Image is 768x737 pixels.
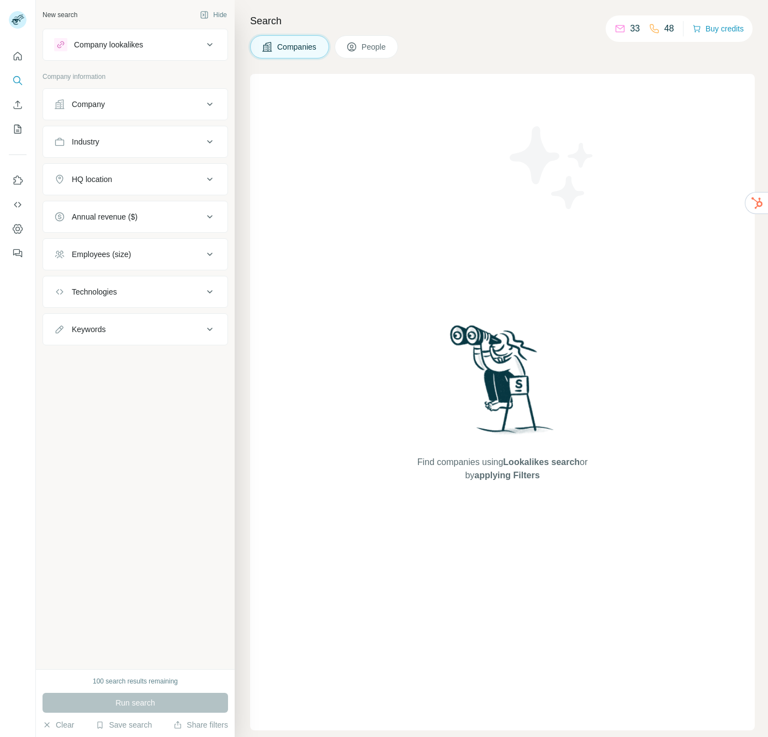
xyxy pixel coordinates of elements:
button: Share filters [173,719,228,730]
button: Buy credits [692,21,744,36]
div: Company [72,99,105,110]
button: Keywords [43,316,227,343]
div: Industry [72,136,99,147]
span: People [362,41,387,52]
button: Employees (size) [43,241,227,268]
button: Technologies [43,279,227,305]
button: Feedback [9,243,27,263]
div: New search [43,10,77,20]
button: Quick start [9,46,27,66]
span: applying Filters [474,471,539,480]
button: Company [43,91,227,118]
button: Industry [43,129,227,155]
button: Clear [43,719,74,730]
div: Keywords [72,324,105,335]
span: Lookalikes search [503,457,580,467]
h4: Search [250,13,755,29]
button: Dashboard [9,219,27,239]
button: Annual revenue ($) [43,204,227,230]
img: Surfe Illustration - Woman searching with binoculars [445,322,560,445]
div: Company lookalikes [74,39,143,50]
button: Use Surfe API [9,195,27,215]
p: Company information [43,72,228,82]
button: My lists [9,119,27,139]
div: HQ location [72,174,112,185]
span: Find companies using or by [414,456,591,482]
div: 100 search results remaining [93,676,178,686]
button: Enrich CSV [9,95,27,115]
button: Company lookalikes [43,31,227,58]
img: Surfe Illustration - Stars [502,118,602,217]
button: Search [9,71,27,90]
button: Use Surfe on LinkedIn [9,170,27,190]
p: 33 [630,22,640,35]
span: Companies [277,41,317,52]
button: Save search [96,719,152,730]
p: 48 [664,22,674,35]
div: Employees (size) [72,249,131,260]
button: Hide [192,7,235,23]
div: Technologies [72,286,117,297]
div: Annual revenue ($) [72,211,137,222]
button: HQ location [43,166,227,193]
